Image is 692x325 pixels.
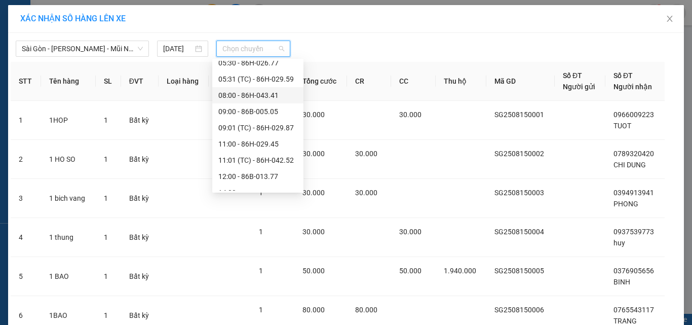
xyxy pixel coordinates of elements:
span: SG2508150003 [494,189,544,197]
span: SG2508150002 [494,150,544,158]
b: BIÊN NHẬN GỬI HÀNG HÓA [65,15,97,97]
td: 4 [11,218,41,257]
span: 0376905656 [613,267,654,275]
span: 1 [259,267,263,275]
td: 1 HO SO [41,140,95,179]
span: 30.000 [355,150,377,158]
td: 1 BAO [41,257,95,296]
span: 1 [104,116,108,124]
td: Bất kỳ [121,257,159,296]
button: Close [656,5,684,33]
td: 3 [11,179,41,218]
div: 05:31 (TC) - 86H-029.59 [218,74,297,85]
b: [PERSON_NAME] [13,65,57,113]
span: 0789320420 [613,150,654,158]
span: 80.000 [355,306,377,314]
span: Số ĐT [613,71,633,80]
span: CHI DUNG [613,161,646,169]
span: 1 [104,155,108,163]
div: 12:00 - 86B-013.77 [218,171,297,182]
th: STT [11,62,41,101]
span: SG2508150004 [494,228,544,236]
th: Mã GD [486,62,555,101]
span: 30.000 [302,150,325,158]
span: close [666,15,674,23]
input: 15/08/2025 [163,43,193,54]
th: ĐVT [121,62,159,101]
th: CR [347,62,392,101]
span: 30.000 [302,111,325,119]
div: 09:01 (TC) - 86H-029.87 [218,122,297,133]
span: 1 [104,311,108,319]
span: Người gửi [563,83,595,91]
span: 1 [259,189,263,197]
span: Chọn chuyến [222,41,285,56]
div: 05:30 - 86H-026.77 [218,57,297,68]
th: Tổng cước [294,62,347,101]
div: 09:00 - 86B-005.05 [218,106,297,117]
span: SG2508150001 [494,111,544,119]
th: Loại hàng [159,62,209,101]
b: [DOMAIN_NAME] [85,39,139,47]
span: TUOT [613,122,631,130]
span: 50.000 [399,267,421,275]
span: 0394913941 [613,189,654,197]
span: 1.940.000 [444,267,476,275]
span: 80.000 [302,306,325,314]
div: 08:00 - 86H-043.41 [218,90,297,101]
td: 1 [11,101,41,140]
span: huy [613,239,625,247]
span: PHONG [613,200,638,208]
span: SG2508150006 [494,306,544,314]
span: 1 [104,272,108,280]
span: 0765543117 [613,306,654,314]
li: (c) 2017 [85,48,139,61]
td: 1HOP [41,101,95,140]
span: 30.000 [399,111,421,119]
td: 2 [11,140,41,179]
span: Số ĐT [563,71,582,80]
th: Tên hàng [41,62,95,101]
span: 30.000 [355,189,377,197]
td: Bất kỳ [121,179,159,218]
span: 1 [259,306,263,314]
img: logo.jpg [110,13,134,37]
td: Bất kỳ [121,101,159,140]
span: BINH [613,278,630,286]
td: 5 [11,257,41,296]
span: 1 [104,233,108,241]
th: Ghi chú [209,62,251,101]
span: 1 [259,228,263,236]
span: 30.000 [302,228,325,236]
div: 11:01 (TC) - 86H-042.52 [218,155,297,166]
td: 1 bich vang [41,179,95,218]
td: Bất kỳ [121,140,159,179]
span: Người nhận [613,83,652,91]
span: 30.000 [302,189,325,197]
span: 1 [104,194,108,202]
span: Sài Gòn - Phan Thiết - Mũi Né (CT Km42) [22,41,143,56]
th: Thu hộ [436,62,486,101]
th: CC [391,62,436,101]
span: XÁC NHẬN SỐ HÀNG LÊN XE [20,14,126,23]
div: 11:00 - 86H-029.45 [218,138,297,150]
span: 30.000 [399,228,421,236]
td: Bất kỳ [121,218,159,257]
span: SG2508150005 [494,267,544,275]
div: 14:00 [218,187,297,198]
span: 50.000 [302,267,325,275]
span: 0937539773 [613,228,654,236]
span: 0966009223 [613,111,654,119]
td: 1 thung [41,218,95,257]
span: TRANG [613,317,637,325]
th: SL [96,62,121,101]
